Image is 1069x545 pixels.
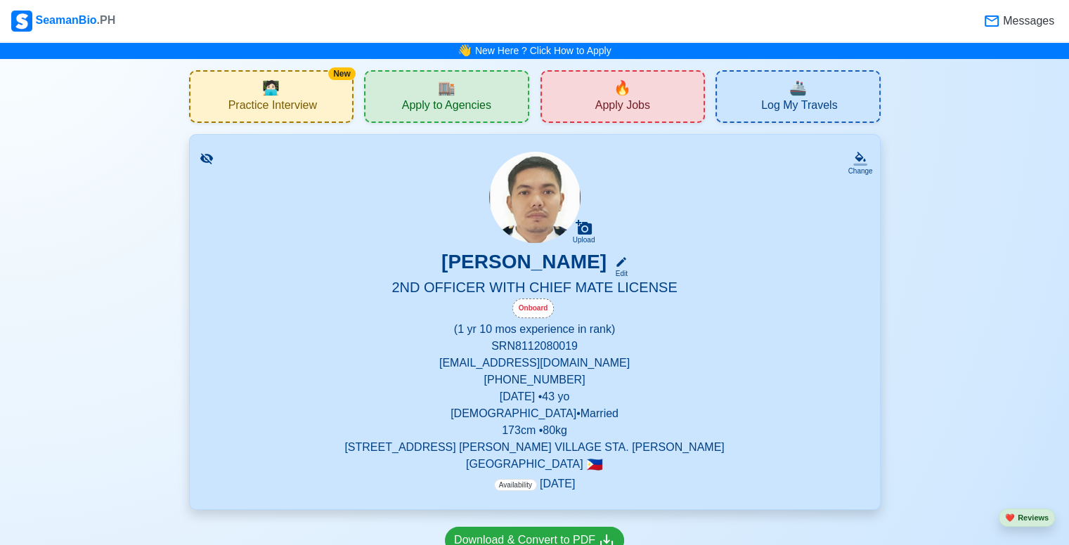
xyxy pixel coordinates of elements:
p: (1 yr 10 mos experience in rank) [207,321,863,338]
p: [DEMOGRAPHIC_DATA] • Married [207,405,863,422]
span: Practice Interview [228,98,317,116]
span: Apply Jobs [595,98,650,116]
span: new [614,77,631,98]
span: Availability [494,479,537,491]
span: Messages [1000,13,1054,29]
div: SeamanBio [11,11,115,32]
span: Apply to Agencies [402,98,491,116]
div: Edit [609,268,628,279]
p: [DATE] • 43 yo [207,388,863,405]
p: [PHONE_NUMBER] [207,372,863,388]
button: heartReviews [999,508,1055,527]
span: 🇵🇭 [586,458,603,471]
span: agencies [438,77,455,98]
span: .PH [97,14,116,26]
p: [STREET_ADDRESS] [PERSON_NAME] VILLAGE STA. [PERSON_NAME] [207,439,863,456]
p: [EMAIL_ADDRESS][DOMAIN_NAME] [207,355,863,372]
h5: 2ND OFFICER WITH CHIEF MATE LICENSE [207,279,863,298]
span: interview [262,77,280,98]
a: New Here ? Click How to Apply [475,45,611,56]
p: 173 cm • 80 kg [207,422,863,439]
div: New [328,67,356,80]
p: SRN 8112080019 [207,338,863,355]
span: bell [455,40,474,61]
div: Change [848,166,872,176]
span: heart [1005,513,1015,522]
span: travel [789,77,807,98]
p: [DATE] [494,475,575,492]
h3: [PERSON_NAME] [441,250,607,279]
img: Logo [11,11,32,32]
span: Log My Travels [761,98,837,116]
div: Upload [573,236,595,244]
div: Onboard [512,298,555,318]
p: [GEOGRAPHIC_DATA] [207,456,863,473]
